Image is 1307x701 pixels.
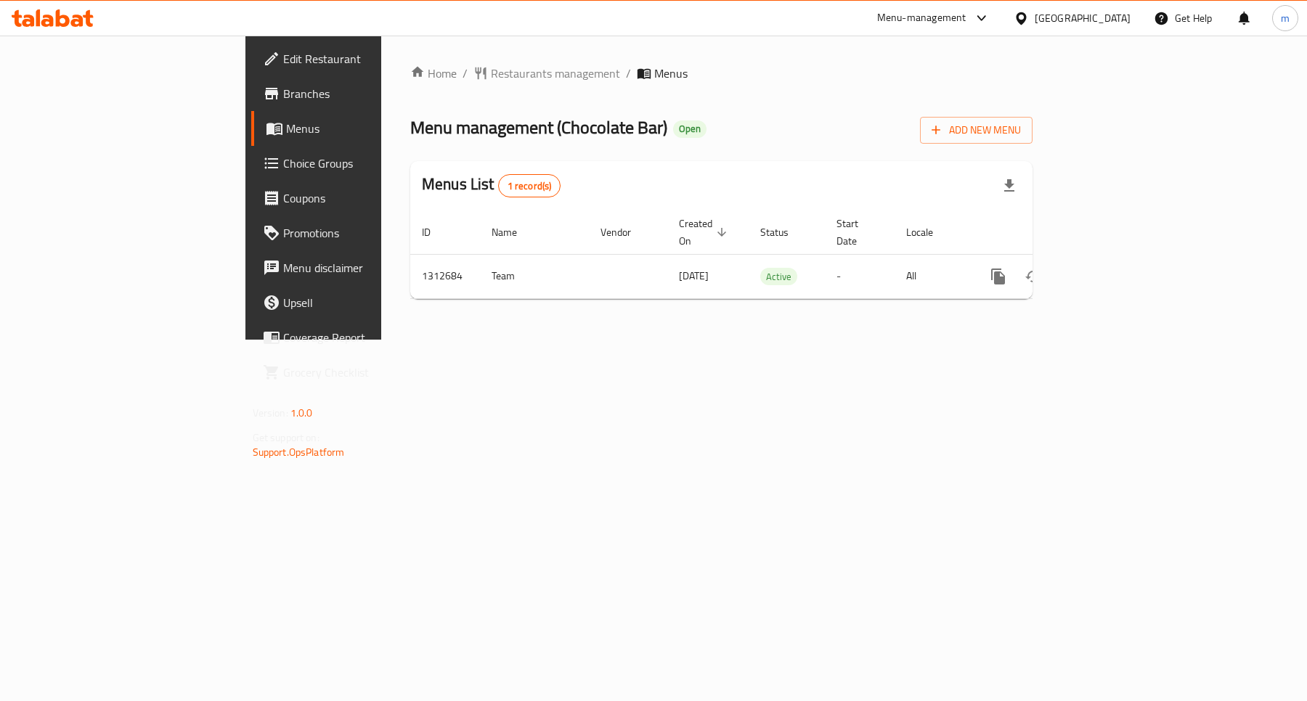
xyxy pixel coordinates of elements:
[410,111,667,144] span: Menu management ( Chocolate Bar )
[480,254,589,298] td: Team
[981,259,1016,294] button: more
[895,254,969,298] td: All
[283,364,452,381] span: Grocery Checklist
[1035,10,1131,26] div: [GEOGRAPHIC_DATA]
[473,65,620,82] a: Restaurants management
[251,216,464,250] a: Promotions
[463,65,468,82] li: /
[251,181,464,216] a: Coupons
[1016,259,1051,294] button: Change Status
[251,320,464,355] a: Coverage Report
[679,266,709,285] span: [DATE]
[251,41,464,76] a: Edit Restaurant
[290,403,313,422] span: 1.0.0
[825,254,895,298] td: -
[251,111,464,146] a: Menus
[251,355,464,390] a: Grocery Checklist
[492,224,536,241] span: Name
[906,224,952,241] span: Locale
[286,120,452,137] span: Menus
[969,210,1132,255] th: Actions
[283,189,452,207] span: Coupons
[836,215,877,250] span: Start Date
[499,179,561,193] span: 1 record(s)
[283,85,452,102] span: Branches
[600,224,650,241] span: Vendor
[1281,10,1290,26] span: m
[251,146,464,181] a: Choice Groups
[253,443,345,462] a: Support.OpsPlatform
[760,268,797,285] div: Active
[932,121,1021,139] span: Add New Menu
[283,294,452,311] span: Upsell
[491,65,620,82] span: Restaurants management
[498,174,561,197] div: Total records count
[654,65,688,82] span: Menus
[253,428,319,447] span: Get support on:
[251,76,464,111] a: Branches
[673,120,707,138] div: Open
[920,117,1033,144] button: Add New Menu
[422,173,561,197] h2: Menus List
[283,224,452,242] span: Promotions
[626,65,631,82] li: /
[251,285,464,320] a: Upsell
[410,65,1033,82] nav: breadcrumb
[283,259,452,276] span: Menu disclaimer
[283,155,452,172] span: Choice Groups
[760,224,807,241] span: Status
[877,9,966,27] div: Menu-management
[283,329,452,346] span: Coverage Report
[679,215,731,250] span: Created On
[760,268,797,285] span: Active
[422,224,449,241] span: ID
[283,50,452,67] span: Edit Restaurant
[410,210,1132,299] table: enhanced table
[673,123,707,135] span: Open
[253,403,288,422] span: Version:
[992,168,1027,203] div: Export file
[251,250,464,285] a: Menu disclaimer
